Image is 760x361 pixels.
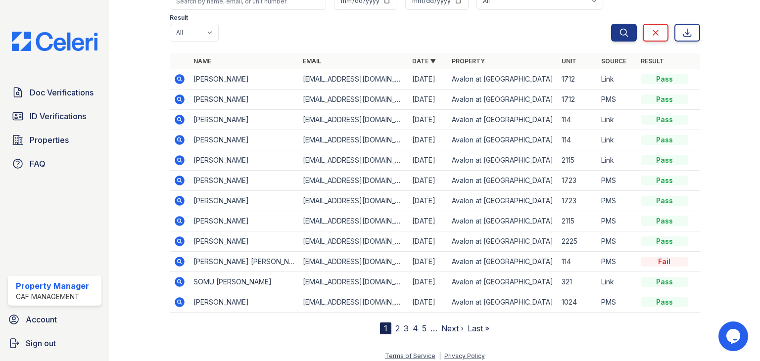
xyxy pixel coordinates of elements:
td: Link [597,130,637,150]
td: 2225 [558,231,597,252]
td: Avalon at [GEOGRAPHIC_DATA] [448,252,557,272]
td: Avalon at [GEOGRAPHIC_DATA] [448,272,557,292]
td: Avalon at [GEOGRAPHIC_DATA] [448,110,557,130]
td: [DATE] [408,231,448,252]
div: Pass [641,135,688,145]
td: 1723 [558,171,597,191]
td: PMS [597,292,637,313]
div: Pass [641,236,688,246]
td: 1723 [558,191,597,211]
td: Link [597,150,637,171]
div: 1 [380,322,391,334]
td: 114 [558,130,597,150]
span: Sign out [26,337,56,349]
div: Fail [641,257,688,267]
div: Pass [641,115,688,125]
td: [EMAIL_ADDRESS][DOMAIN_NAME] [299,211,408,231]
span: ID Verifications [30,110,86,122]
td: 2115 [558,150,597,171]
span: Doc Verifications [30,87,94,98]
a: 2 [395,323,400,333]
td: 2115 [558,211,597,231]
td: [PERSON_NAME] [PERSON_NAME] [190,252,299,272]
td: [PERSON_NAME] [190,231,299,252]
td: [EMAIL_ADDRESS][DOMAIN_NAME] [299,231,408,252]
div: Pass [641,176,688,185]
button: Sign out [4,333,105,353]
td: [EMAIL_ADDRESS][DOMAIN_NAME] [299,191,408,211]
a: 3 [404,323,409,333]
a: 5 [422,323,427,333]
a: Privacy Policy [444,352,485,360]
td: 114 [558,252,597,272]
a: Last » [468,323,489,333]
span: … [430,322,437,334]
td: Avalon at [GEOGRAPHIC_DATA] [448,211,557,231]
td: Avalon at [GEOGRAPHIC_DATA] [448,171,557,191]
div: Pass [641,196,688,206]
td: 321 [558,272,597,292]
td: [EMAIL_ADDRESS][DOMAIN_NAME] [299,90,408,110]
td: 1024 [558,292,597,313]
td: [DATE] [408,130,448,150]
a: Account [4,310,105,329]
a: Result [641,57,664,65]
div: Pass [641,74,688,84]
div: Pass [641,216,688,226]
a: Name [193,57,211,65]
td: Avalon at [GEOGRAPHIC_DATA] [448,130,557,150]
td: [EMAIL_ADDRESS][DOMAIN_NAME] [299,130,408,150]
td: [EMAIL_ADDRESS][DOMAIN_NAME] [299,272,408,292]
td: [DATE] [408,90,448,110]
td: PMS [597,231,637,252]
div: Pass [641,277,688,287]
td: Link [597,272,637,292]
td: [EMAIL_ADDRESS][DOMAIN_NAME] [299,150,408,171]
td: [PERSON_NAME] [190,69,299,90]
a: Unit [562,57,576,65]
td: [EMAIL_ADDRESS][DOMAIN_NAME] [299,110,408,130]
span: Account [26,314,57,325]
td: Avalon at [GEOGRAPHIC_DATA] [448,191,557,211]
td: [DATE] [408,110,448,130]
td: [DATE] [408,292,448,313]
td: 1712 [558,90,597,110]
td: [PERSON_NAME] [190,211,299,231]
a: 4 [413,323,418,333]
td: [EMAIL_ADDRESS][DOMAIN_NAME] [299,292,408,313]
td: [DATE] [408,171,448,191]
a: Email [303,57,321,65]
td: PMS [597,90,637,110]
div: Pass [641,94,688,104]
div: Pass [641,297,688,307]
td: [DATE] [408,150,448,171]
a: Date ▼ [412,57,436,65]
td: [PERSON_NAME] [190,171,299,191]
td: Link [597,69,637,90]
td: SOMU [PERSON_NAME] [190,272,299,292]
td: [EMAIL_ADDRESS][DOMAIN_NAME] [299,69,408,90]
td: [DATE] [408,272,448,292]
td: Avalon at [GEOGRAPHIC_DATA] [448,231,557,252]
span: FAQ [30,158,46,170]
a: Terms of Service [385,352,435,360]
td: [PERSON_NAME] [190,150,299,171]
td: [PERSON_NAME] [190,110,299,130]
a: Doc Verifications [8,83,101,102]
div: CAF Management [16,292,89,302]
td: [PERSON_NAME] [190,90,299,110]
td: [DATE] [408,252,448,272]
label: Result [170,14,188,22]
span: Properties [30,134,69,146]
a: Properties [8,130,101,150]
td: PMS [597,252,637,272]
td: 1712 [558,69,597,90]
a: Next › [441,323,464,333]
img: CE_Logo_Blue-a8612792a0a2168367f1c8372b55b34899dd931a85d93a1a3d3e32e68fde9ad4.png [4,32,105,51]
td: [EMAIL_ADDRESS][DOMAIN_NAME] [299,252,408,272]
td: [DATE] [408,69,448,90]
td: [DATE] [408,191,448,211]
a: ID Verifications [8,106,101,126]
td: Link [597,110,637,130]
td: Avalon at [GEOGRAPHIC_DATA] [448,150,557,171]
